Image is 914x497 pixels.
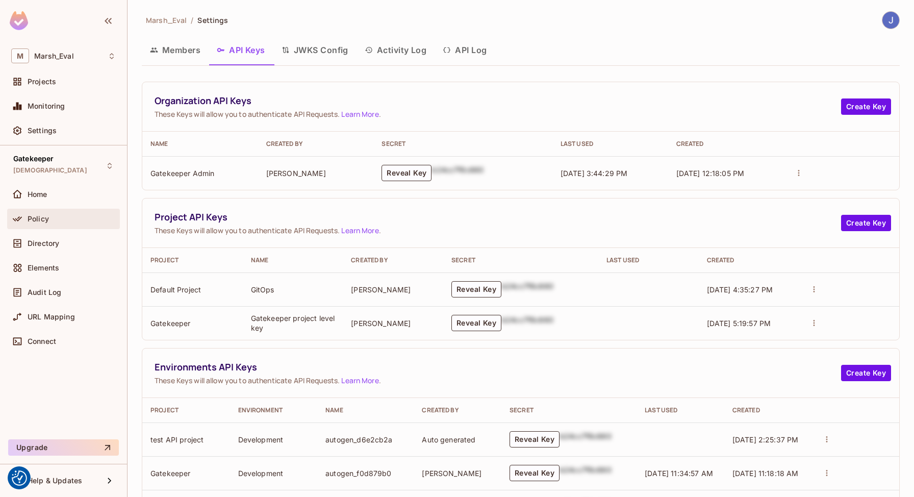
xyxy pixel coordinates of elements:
div: Project [150,256,235,264]
button: Create Key [841,365,891,381]
span: [DATE] 12:18:05 PM [676,169,745,178]
button: Consent Preferences [12,470,27,486]
td: autogen_f0d879b0 [317,456,414,490]
td: Auto generated [414,423,501,456]
div: Created [732,406,804,414]
button: Create Key [841,98,891,115]
td: Gatekeeper project level key [243,306,343,340]
td: Development [230,456,318,490]
td: Gatekeeper Admin [142,156,258,190]
div: Created [676,140,776,148]
li: / [191,15,193,25]
span: Organization API Keys [155,94,841,107]
div: Secret [382,140,544,148]
td: Default Project [142,272,243,306]
span: [DATE] 11:34:57 AM [645,469,713,478]
td: Gatekeeper [142,456,230,490]
div: Name [251,256,335,264]
span: Settings [28,127,57,135]
div: b24cc7f8c660 [431,165,484,181]
span: Policy [28,215,49,223]
span: These Keys will allow you to authenticate API Requests. . [155,226,841,235]
td: [PERSON_NAME] [258,156,374,190]
span: Elements [28,264,59,272]
span: Help & Updates [28,477,82,485]
button: actions [807,316,821,330]
div: Last Used [561,140,660,148]
span: Gatekeeper [13,155,54,163]
button: Upgrade [8,439,119,456]
td: Gatekeeper [142,306,243,340]
button: actions [820,432,834,446]
span: Connect [28,337,56,345]
span: [DATE] 4:35:27 PM [707,285,773,294]
a: Learn More [341,226,378,235]
span: Directory [28,239,59,247]
div: b24cc7f8c660 [560,431,612,448]
span: Home [28,190,47,198]
button: Reveal Key [382,165,431,181]
button: Reveal Key [451,315,501,331]
a: Learn More [341,109,378,119]
td: [PERSON_NAME] [343,272,443,306]
img: Revisit consent button [12,470,27,486]
td: test API project [142,423,230,456]
button: Reveal Key [451,281,501,297]
td: Development [230,423,318,456]
div: Created By [266,140,366,148]
span: [DATE] 5:19:57 PM [707,319,771,328]
span: These Keys will allow you to authenticate API Requests. . [155,376,841,385]
button: actions [820,466,834,480]
td: [PERSON_NAME] [343,306,443,340]
span: Marsh_Eval [146,15,187,25]
td: [PERSON_NAME] [414,456,501,490]
span: M [11,48,29,63]
button: API Log [435,37,495,63]
div: Created By [422,406,493,414]
div: b24cc7f8c660 [560,465,612,481]
span: [DATE] 3:44:29 PM [561,169,628,178]
button: Members [142,37,209,63]
button: Reveal Key [510,431,560,448]
div: b24cc7f8c660 [501,315,553,331]
button: Create Key [841,215,891,231]
div: Project [150,406,222,414]
a: Learn More [341,376,378,385]
span: Environments API Keys [155,361,841,374]
div: Last Used [606,256,691,264]
td: GitOps [243,272,343,306]
span: Projects [28,78,56,86]
div: Last Used [645,406,716,414]
div: Name [150,140,250,148]
span: These Keys will allow you to authenticate API Requests. . [155,109,841,119]
span: URL Mapping [28,313,75,321]
button: Activity Log [357,37,435,63]
span: Settings [197,15,228,25]
img: SReyMgAAAABJRU5ErkJggg== [10,11,28,30]
div: Name [325,406,405,414]
button: API Keys [209,37,273,63]
button: Reveal Key [510,465,560,481]
span: Monitoring [28,102,65,110]
div: Secret [510,406,628,414]
div: Environment [238,406,310,414]
span: Audit Log [28,288,61,296]
span: Workspace: Marsh_Eval [34,52,74,60]
td: autogen_d6e2cb2a [317,423,414,456]
button: actions [807,282,821,296]
div: Secret [451,256,590,264]
button: actions [792,166,806,180]
button: JWKS Config [273,37,357,63]
div: Created [707,256,791,264]
div: Created By [351,256,435,264]
span: [DEMOGRAPHIC_DATA] [13,166,87,175]
span: [DATE] 2:25:37 PM [732,435,799,444]
img: Jose Basanta [882,12,899,29]
span: [DATE] 11:18:18 AM [732,469,799,478]
div: b24cc7f8c660 [501,281,553,297]
span: Project API Keys [155,211,841,223]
